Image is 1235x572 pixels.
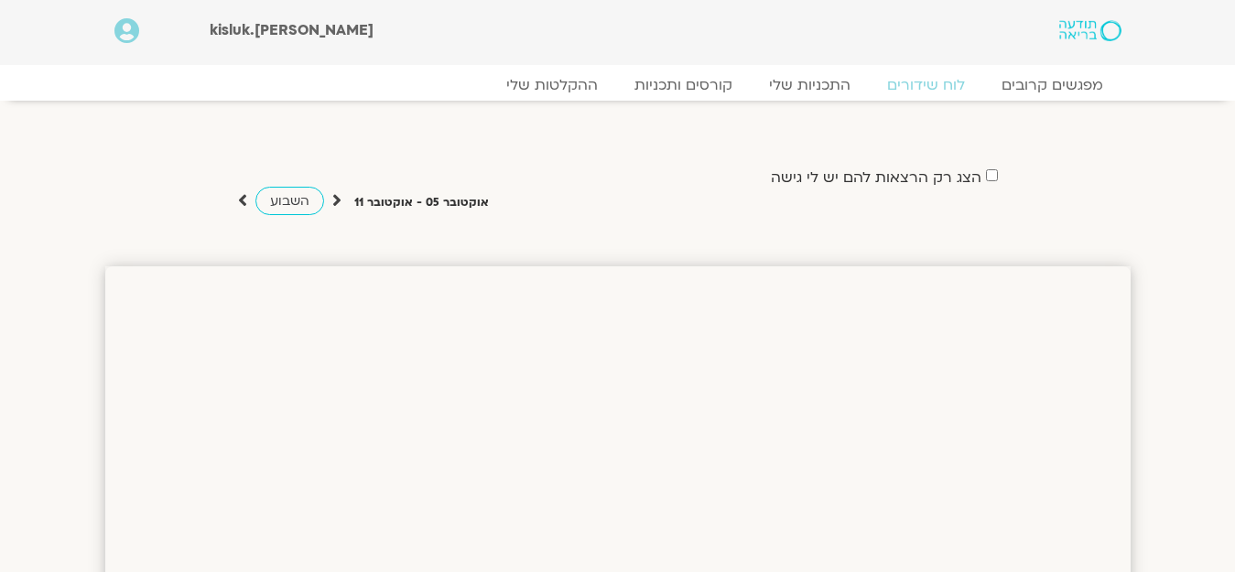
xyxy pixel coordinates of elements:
span: השבוע [270,192,309,210]
a: קורסים ותכניות [616,76,751,94]
p: אוקטובר 05 - אוקטובר 11 [354,193,489,212]
label: הצג רק הרצאות להם יש לי גישה [771,169,981,186]
a: השבוע [255,187,324,215]
nav: Menu [114,76,1121,94]
span: [PERSON_NAME].kisluk [210,20,374,40]
a: מפגשים קרובים [983,76,1121,94]
a: התכניות שלי [751,76,869,94]
a: לוח שידורים [869,76,983,94]
a: ההקלטות שלי [488,76,616,94]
